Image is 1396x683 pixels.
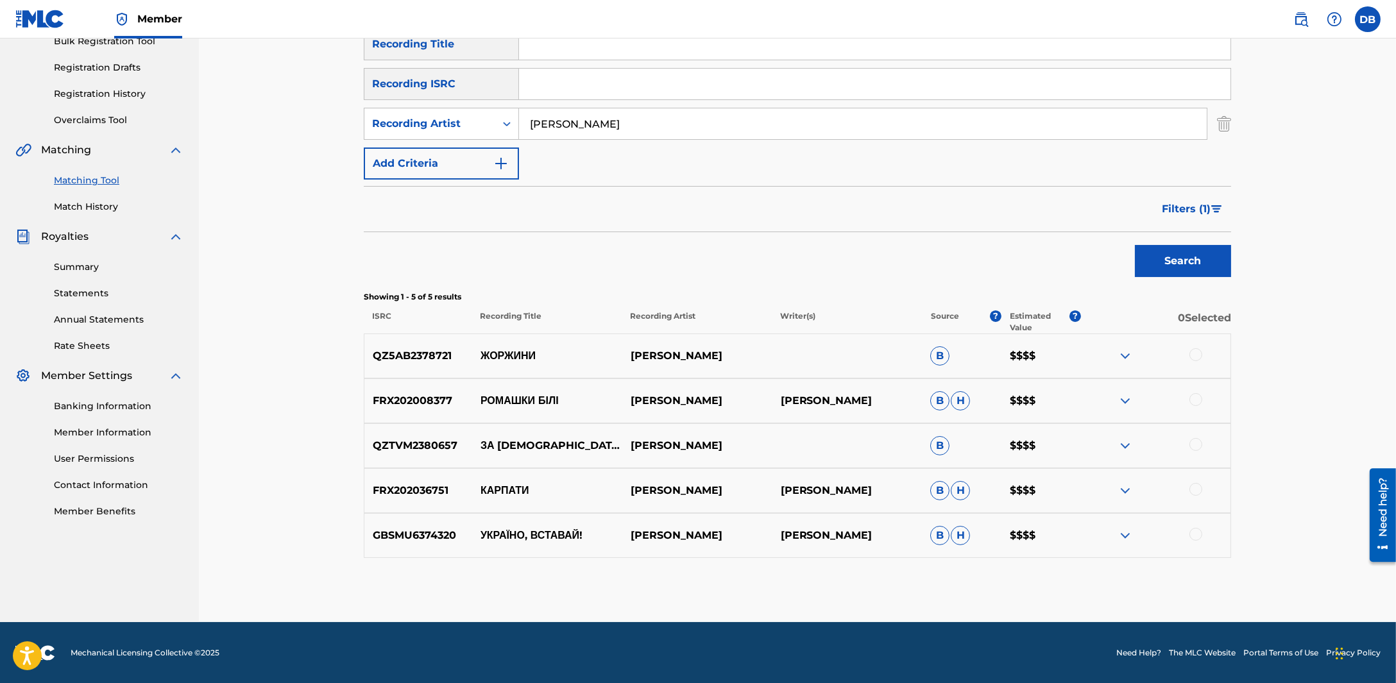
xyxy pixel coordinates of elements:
p: Recording Title [472,310,622,333]
a: Match History [54,200,183,214]
p: Recording Artist [622,310,772,333]
span: B [930,526,949,545]
a: Matching Tool [54,174,183,187]
button: Filters (1) [1154,193,1231,225]
img: logo [15,645,55,661]
span: B [930,346,949,366]
iframe: Resource Center [1360,464,1396,567]
p: GBSMU6374320 [364,528,472,543]
p: КАРПАТИ [472,483,622,498]
p: 0 Selected [1081,310,1231,333]
a: Need Help? [1116,647,1161,659]
img: Delete Criterion [1217,108,1231,140]
p: ЗА [DEMOGRAPHIC_DATA] [472,438,622,453]
p: Writer(s) [772,310,922,333]
a: Registration Drafts [54,61,183,74]
div: User Menu [1355,6,1381,32]
p: Estimated Value [1010,310,1069,333]
span: H [951,481,970,500]
p: УКРАЇНО, ВСТАВАЙ! [472,528,622,543]
img: filter [1211,205,1222,213]
iframe: Chat Widget [1332,621,1396,683]
p: QZTVM2380657 [364,438,472,453]
img: MLC Logo [15,10,65,28]
p: [PERSON_NAME] [772,393,922,409]
p: РОМАШКИ БІЛІ [472,393,622,409]
a: Overclaims Tool [54,114,183,127]
p: ЖОРЖИНИ [472,348,622,364]
a: Contact Information [54,478,183,492]
p: QZ5AB2378721 [364,348,472,364]
p: FRX202036751 [364,483,472,498]
img: help [1327,12,1342,27]
p: Source [931,310,959,333]
p: ISRC [364,310,472,333]
div: Help [1322,6,1347,32]
p: $$$$ [1001,438,1081,453]
a: Summary [54,260,183,274]
img: 9d2ae6d4665cec9f34b9.svg [493,156,509,171]
img: expand [1118,438,1133,453]
img: expand [168,368,183,384]
span: B [930,481,949,500]
img: expand [168,229,183,244]
span: B [930,436,949,455]
img: expand [1118,393,1133,409]
img: expand [1118,483,1133,498]
span: Matching [41,142,91,158]
span: Filters ( 1 ) [1162,201,1211,217]
img: Top Rightsholder [114,12,130,27]
span: ? [990,310,1001,322]
a: User Permissions [54,452,183,466]
img: Royalties [15,229,31,244]
p: [PERSON_NAME] [622,393,772,409]
p: [PERSON_NAME] [772,528,922,543]
img: expand [1118,348,1133,364]
a: Portal Terms of Use [1243,647,1318,659]
span: H [951,526,970,545]
img: expand [1118,528,1133,543]
p: [PERSON_NAME] [772,483,922,498]
a: Privacy Policy [1326,647,1381,659]
a: Public Search [1288,6,1314,32]
a: Registration History [54,87,183,101]
p: [PERSON_NAME] [622,438,772,453]
form: Search Form [364,28,1231,283]
img: expand [168,142,183,158]
p: Showing 1 - 5 of 5 results [364,291,1231,303]
div: Recording Artist [372,116,488,131]
span: ? [1069,310,1081,322]
a: The MLC Website [1169,647,1236,659]
span: Member [137,12,182,26]
button: Search [1135,245,1231,277]
span: B [930,391,949,410]
p: [PERSON_NAME] [622,528,772,543]
p: [PERSON_NAME] [622,483,772,498]
a: Annual Statements [54,313,183,326]
img: Matching [15,142,31,158]
p: [PERSON_NAME] [622,348,772,364]
span: Royalties [41,229,89,244]
button: Add Criteria [364,148,519,180]
span: Mechanical Licensing Collective © 2025 [71,647,219,659]
p: $$$$ [1001,483,1081,498]
a: Rate Sheets [54,339,183,353]
span: Member Settings [41,368,132,384]
div: Drag [1336,634,1343,673]
p: $$$$ [1001,348,1081,364]
a: Statements [54,287,183,300]
p: FRX202008377 [364,393,472,409]
img: search [1293,12,1309,27]
p: $$$$ [1001,393,1081,409]
span: H [951,391,970,410]
p: $$$$ [1001,528,1081,543]
a: Member Information [54,426,183,439]
img: Member Settings [15,368,31,384]
a: Banking Information [54,400,183,413]
a: Member Benefits [54,505,183,518]
a: Bulk Registration Tool [54,35,183,48]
